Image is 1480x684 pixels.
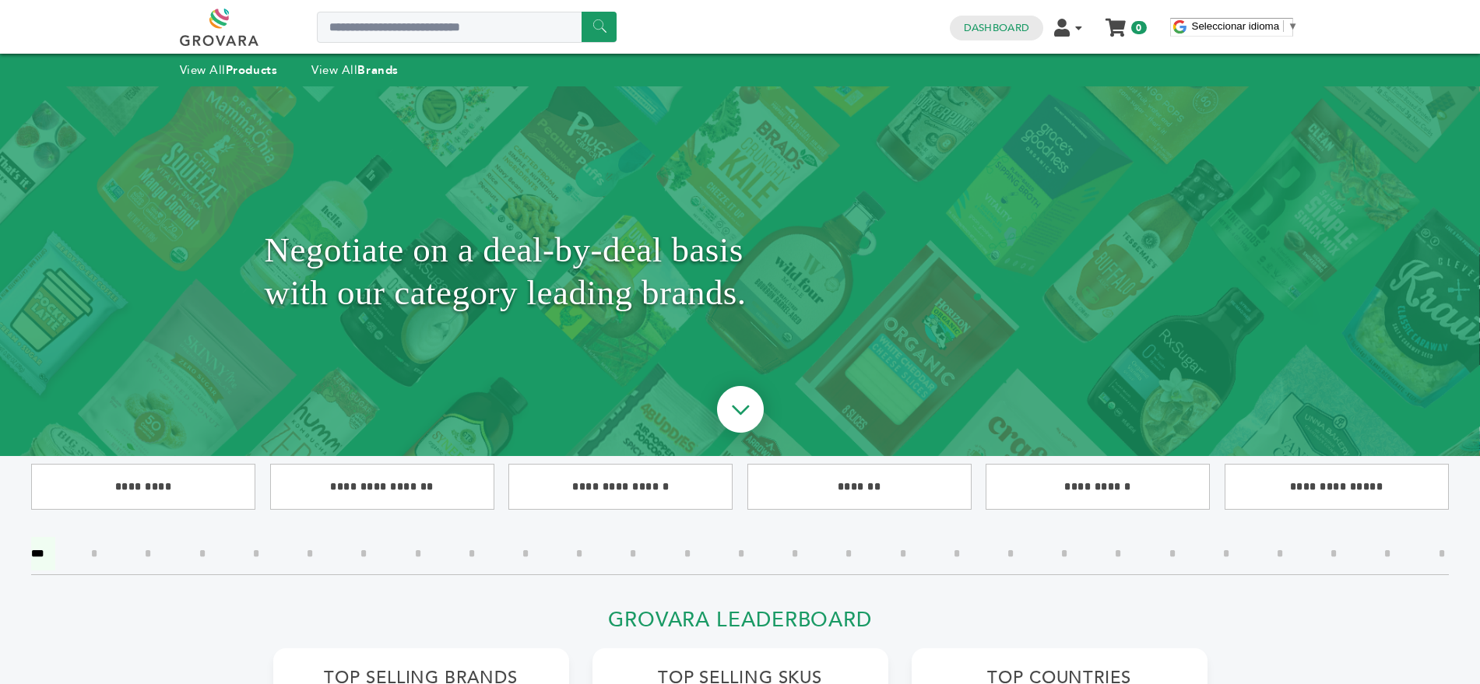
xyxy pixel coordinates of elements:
input: Search a product or brand... [317,12,617,43]
a: View AllBrands [311,62,399,78]
a: View AllProducts [180,62,278,78]
strong: Brands [357,62,398,78]
h2: Grovara Leaderboard [273,608,1208,641]
a: Seleccionar idioma​ [1192,20,1299,32]
span: 0 [1131,21,1146,34]
span: ​ [1283,20,1284,32]
span: ▼ [1288,20,1298,32]
span: Seleccionar idioma [1192,20,1280,32]
a: Dashboard [964,21,1029,35]
strong: Products [226,62,277,78]
h1: Negotiate on a deal-by-deal basis with our category leading brands. [265,125,1216,417]
img: ourBrandsHeroArrow.png [699,370,782,453]
a: My Cart [1106,14,1124,30]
